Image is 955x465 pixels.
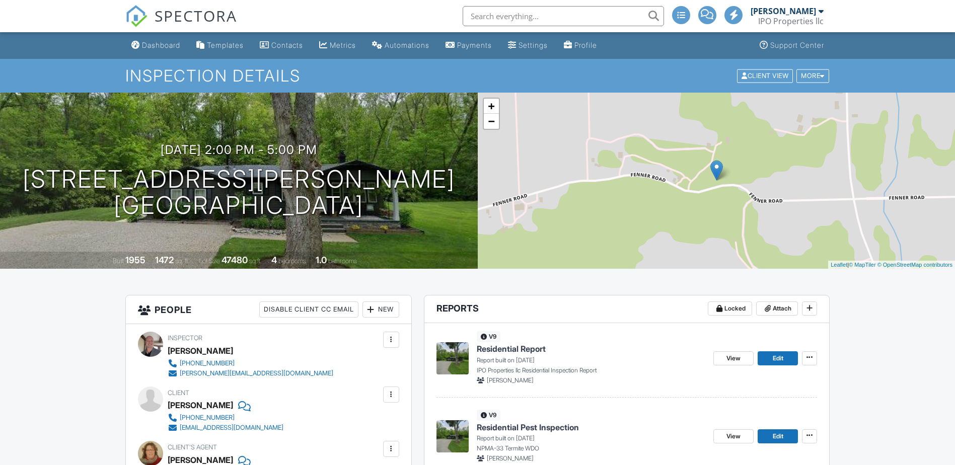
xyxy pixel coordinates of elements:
[751,6,816,16] div: [PERSON_NAME]
[180,414,235,422] div: [PHONE_NUMBER]
[831,262,847,268] a: Leaflet
[168,358,333,368] a: [PHONE_NUMBER]
[125,14,237,35] a: SPECTORA
[142,41,180,49] div: Dashboard
[126,295,411,324] h3: People
[180,369,333,377] div: [PERSON_NAME][EMAIL_ADDRESS][DOMAIN_NAME]
[113,257,124,265] span: Built
[770,41,824,49] div: Support Center
[168,343,233,358] div: [PERSON_NAME]
[168,368,333,378] a: [PERSON_NAME][EMAIL_ADDRESS][DOMAIN_NAME]
[271,255,277,265] div: 4
[168,423,283,433] a: [EMAIL_ADDRESS][DOMAIN_NAME]
[168,389,189,397] span: Client
[168,413,283,423] a: [PHONE_NUMBER]
[222,255,248,265] div: 47480
[125,5,148,27] img: The Best Home Inspection Software - Spectora
[362,301,399,318] div: New
[155,255,174,265] div: 1472
[207,41,244,49] div: Templates
[849,262,876,268] a: © MapTiler
[168,398,233,413] div: [PERSON_NAME]
[155,5,237,26] span: SPECTORA
[442,36,496,55] a: Payments
[175,257,189,265] span: sq. ft.
[271,41,303,49] div: Contacts
[259,301,358,318] div: Disable Client CC Email
[192,36,248,55] a: Templates
[125,255,145,265] div: 1955
[385,41,429,49] div: Automations
[484,114,499,129] a: Zoom out
[758,16,824,26] div: IPO Properties llc
[125,67,830,85] h1: Inspection Details
[278,257,306,265] span: bedrooms
[180,424,283,432] div: [EMAIL_ADDRESS][DOMAIN_NAME]
[574,41,597,49] div: Profile
[330,41,356,49] div: Metrics
[756,36,828,55] a: Support Center
[168,443,217,451] span: Client's Agent
[796,69,829,83] div: More
[519,41,548,49] div: Settings
[23,166,455,219] h1: [STREET_ADDRESS][PERSON_NAME] [GEOGRAPHIC_DATA]
[161,143,317,157] h3: [DATE] 2:00 pm - 5:00 pm
[316,255,327,265] div: 1.0
[828,261,955,269] div: |
[737,69,793,83] div: Client View
[249,257,262,265] span: sq.ft.
[199,257,220,265] span: Lot Size
[484,99,499,114] a: Zoom in
[463,6,664,26] input: Search everything...
[315,36,360,55] a: Metrics
[736,71,795,79] a: Client View
[877,262,952,268] a: © OpenStreetMap contributors
[560,36,601,55] a: Company Profile
[168,334,202,342] span: Inspector
[457,41,492,49] div: Payments
[328,257,357,265] span: bathrooms
[127,36,184,55] a: Dashboard
[180,359,235,367] div: [PHONE_NUMBER]
[256,36,307,55] a: Contacts
[504,36,552,55] a: Settings
[368,36,433,55] a: Automations (Advanced)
